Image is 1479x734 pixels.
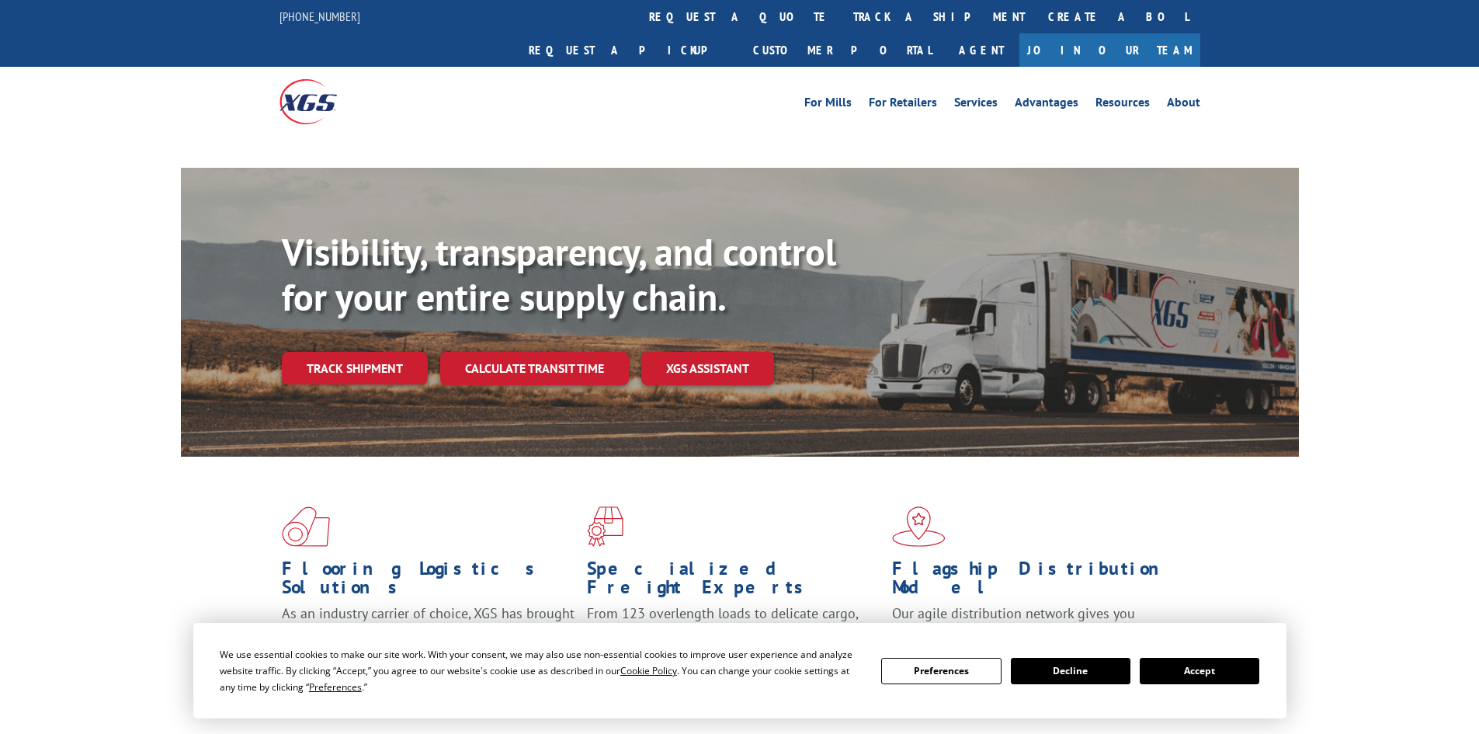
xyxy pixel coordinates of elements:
img: xgs-icon-flagship-distribution-model-red [892,506,946,547]
button: Preferences [881,658,1001,684]
a: Agent [943,33,1019,67]
a: Join Our Team [1019,33,1200,67]
b: Visibility, transparency, and control for your entire supply chain. [282,228,836,321]
img: xgs-icon-total-supply-chain-intelligence-red [282,506,330,547]
a: Track shipment [282,352,428,384]
a: For Mills [804,96,852,113]
a: XGS ASSISTANT [641,352,774,385]
span: Cookie Policy [620,664,677,677]
h1: Flagship Distribution Model [892,559,1186,604]
span: As an industry carrier of choice, XGS has brought innovation and dedication to flooring logistics... [282,604,575,659]
h1: Flooring Logistics Solutions [282,559,575,604]
a: Customer Portal [741,33,943,67]
span: Our agile distribution network gives you nationwide inventory management on demand. [892,604,1178,641]
div: Cookie Consent Prompt [193,623,1286,718]
p: From 123 overlength loads to delicate cargo, our experienced staff knows the best way to move you... [587,604,880,673]
button: Accept [1140,658,1259,684]
a: Resources [1095,96,1150,113]
button: Decline [1011,658,1130,684]
div: We use essential cookies to make our site work. With your consent, we may also use non-essential ... [220,646,863,695]
img: xgs-icon-focused-on-flooring-red [587,506,623,547]
a: About [1167,96,1200,113]
a: Advantages [1015,96,1078,113]
a: [PHONE_NUMBER] [279,9,360,24]
span: Preferences [309,680,362,694]
a: For Retailers [869,96,937,113]
h1: Specialized Freight Experts [587,559,880,604]
a: Calculate transit time [440,352,629,385]
a: Services [954,96,998,113]
a: Request a pickup [517,33,741,67]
